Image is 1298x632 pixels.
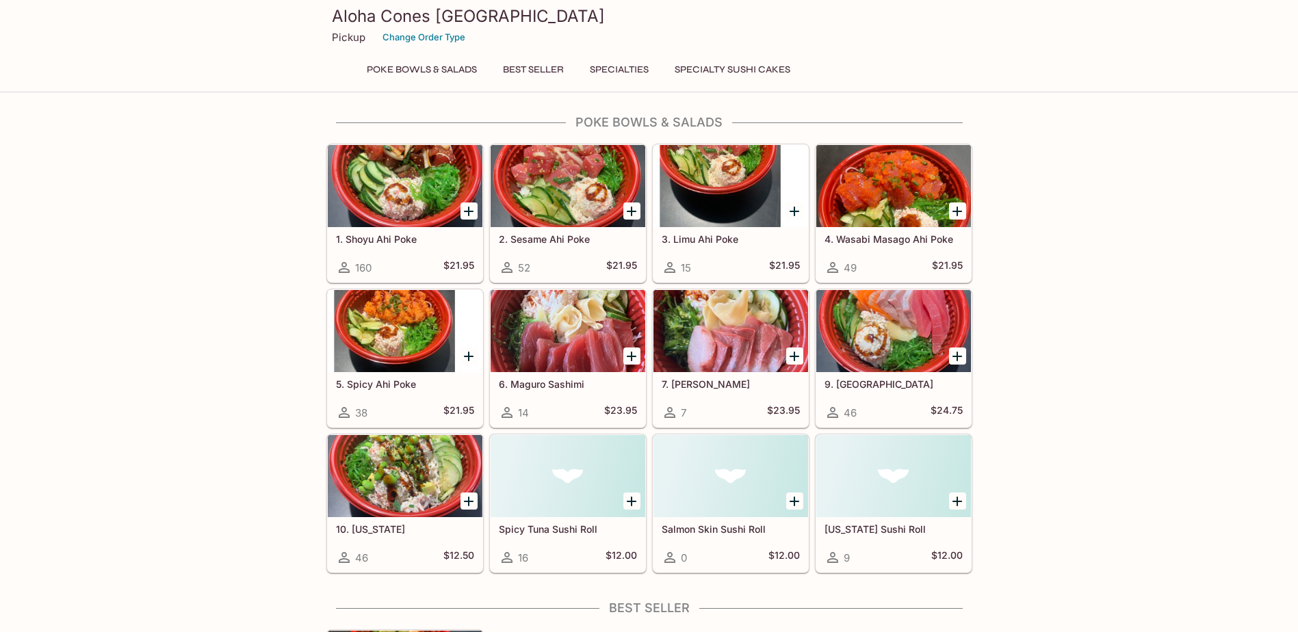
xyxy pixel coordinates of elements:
h4: Best Seller [326,601,972,616]
h5: 5. Spicy Ahi Poke [336,378,474,390]
h5: $23.95 [604,404,637,421]
p: Pickup [332,31,365,44]
h4: Poke Bowls & Salads [326,115,972,130]
button: Add Salmon Skin Sushi Roll [786,492,803,510]
a: 5. Spicy Ahi Poke38$21.95 [327,289,483,427]
div: 6. Maguro Sashimi [491,290,645,372]
h5: $21.95 [932,259,963,276]
a: 6. Maguro Sashimi14$23.95 [490,289,646,427]
h5: 9. [GEOGRAPHIC_DATA] [825,378,963,390]
h5: 2. Sesame Ahi Poke [499,233,637,245]
div: 5. Spicy Ahi Poke [328,290,482,372]
a: 1. Shoyu Ahi Poke160$21.95 [327,144,483,282]
h5: $21.95 [769,259,800,276]
button: Best Seller [495,60,571,79]
a: 4. Wasabi Masago Ahi Poke49$21.95 [816,144,972,282]
span: 14 [518,406,529,419]
h5: 10. [US_STATE] [336,523,474,535]
div: 2. Sesame Ahi Poke [491,145,645,227]
a: 2. Sesame Ahi Poke52$21.95 [490,144,646,282]
span: 160 [355,261,372,274]
button: Add 5. Spicy Ahi Poke [460,347,478,365]
a: Spicy Tuna Sushi Roll16$12.00 [490,434,646,572]
span: 52 [518,261,530,274]
h5: $21.95 [606,259,637,276]
button: Add 4. Wasabi Masago Ahi Poke [949,202,966,220]
div: 4. Wasabi Masago Ahi Poke [816,145,971,227]
span: 38 [355,406,367,419]
div: Spicy Tuna Sushi Roll [491,435,645,517]
button: Add 7. Hamachi Sashimi [786,347,803,365]
h5: Salmon Skin Sushi Roll [662,523,800,535]
h5: 4. Wasabi Masago Ahi Poke [825,233,963,245]
button: Poke Bowls & Salads [359,60,484,79]
div: 7. Hamachi Sashimi [653,290,808,372]
a: 7. [PERSON_NAME]7$23.95 [653,289,809,427]
h5: $12.50 [443,549,474,566]
button: Add 2. Sesame Ahi Poke [623,202,640,220]
h5: Spicy Tuna Sushi Roll [499,523,637,535]
button: Add 3. Limu Ahi Poke [786,202,803,220]
button: Add 6. Maguro Sashimi [623,347,640,365]
div: Salmon Skin Sushi Roll [653,435,808,517]
div: 3. Limu Ahi Poke [653,145,808,227]
a: 9. [GEOGRAPHIC_DATA]46$24.75 [816,289,972,427]
button: Specialties [582,60,656,79]
a: Salmon Skin Sushi Roll0$12.00 [653,434,809,572]
h5: 7. [PERSON_NAME] [662,378,800,390]
div: California Sushi Roll [816,435,971,517]
div: 1. Shoyu Ahi Poke [328,145,482,227]
h5: 1. Shoyu Ahi Poke [336,233,474,245]
button: Specialty Sushi Cakes [667,60,798,79]
button: Add California Sushi Roll [949,492,966,510]
h5: $12.00 [931,549,963,566]
div: 9. Charashi [816,290,971,372]
h5: [US_STATE] Sushi Roll [825,523,963,535]
span: 15 [681,261,691,274]
span: 7 [681,406,686,419]
h5: $21.95 [443,404,474,421]
h5: 3. Limu Ahi Poke [662,233,800,245]
h5: $12.00 [606,549,637,566]
div: 10. California [328,435,482,517]
a: 10. [US_STATE]46$12.50 [327,434,483,572]
span: 0 [681,551,687,564]
h5: $21.95 [443,259,474,276]
button: Add 10. California [460,492,478,510]
button: Add 1. Shoyu Ahi Poke [460,202,478,220]
span: 9 [844,551,850,564]
a: [US_STATE] Sushi Roll9$12.00 [816,434,972,572]
span: 46 [355,551,368,564]
h5: $12.00 [768,549,800,566]
button: Add Spicy Tuna Sushi Roll [623,492,640,510]
h5: 6. Maguro Sashimi [499,378,637,390]
span: 46 [844,406,857,419]
button: Add 9. Charashi [949,347,966,365]
h3: Aloha Cones [GEOGRAPHIC_DATA] [332,5,967,27]
h5: $24.75 [931,404,963,421]
span: 16 [518,551,528,564]
button: Change Order Type [376,27,471,48]
span: 49 [844,261,857,274]
a: 3. Limu Ahi Poke15$21.95 [653,144,809,282]
h5: $23.95 [767,404,800,421]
